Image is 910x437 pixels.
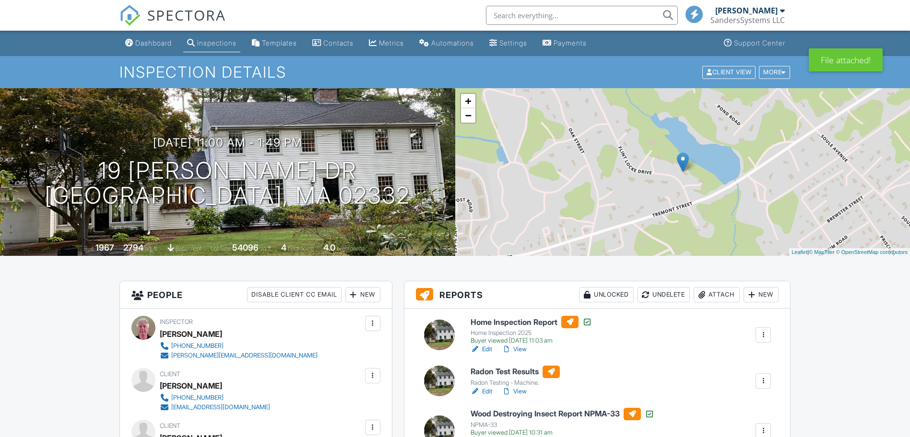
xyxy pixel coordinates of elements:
div: Buyer viewed [DATE] 11:03 am [471,337,592,345]
h6: Radon Test Results [471,366,560,378]
span: Built [83,245,94,252]
div: 1967 [95,242,114,253]
div: Disable Client CC Email [247,287,342,302]
a: Zoom in [461,94,475,108]
a: [PHONE_NUMBER] [160,341,318,351]
span: basement [176,245,201,252]
div: Inspections [197,39,236,47]
div: Settings [499,39,527,47]
a: [PERSON_NAME][EMAIL_ADDRESS][DOMAIN_NAME] [160,351,318,360]
img: The Best Home Inspection Software - Spectora [119,5,141,26]
div: File attached! [809,48,883,71]
div: [PERSON_NAME][EMAIL_ADDRESS][DOMAIN_NAME] [171,352,318,359]
div: [PERSON_NAME] [160,327,222,341]
div: Payments [554,39,587,47]
a: Support Center [720,34,789,52]
div: Attach [694,287,740,302]
div: Contacts [323,39,354,47]
a: Radon Test Results Radon Testing - Machine. [471,366,560,387]
span: Lot Size [211,245,231,252]
div: NPMA-33 [471,421,654,429]
div: [PERSON_NAME] [715,6,778,15]
a: Metrics [365,34,408,52]
h6: Home Inspection Report [471,316,592,328]
a: Client View [701,68,758,75]
h6: Wood Destroying Insect Report NPMA-33 [471,408,654,420]
div: Undelete [638,287,690,302]
div: 4 [281,242,286,253]
a: Automations (Basic) [415,34,478,52]
div: [EMAIL_ADDRESS][DOMAIN_NAME] [171,403,270,411]
h3: Reports [404,281,791,309]
a: Templates [248,34,301,52]
a: © OpenStreetMap contributors [836,249,908,255]
div: SandersSystems LLC [710,15,785,25]
div: New [744,287,779,302]
span: SPECTORA [147,5,226,25]
a: © MapTiler [809,249,835,255]
a: Zoom out [461,108,475,123]
div: Templates [262,39,297,47]
a: Edit [471,387,492,396]
span: sq.ft. [260,245,272,252]
div: [PHONE_NUMBER] [171,342,224,350]
div: Buyer viewed [DATE] 10:31 am [471,429,654,437]
div: More [759,66,790,79]
div: Metrics [379,39,404,47]
a: Edit [471,345,492,354]
a: Payments [539,34,591,52]
a: Settings [485,34,531,52]
div: 2794 [123,242,143,253]
a: Home Inspection Report Home Inspection 2025 Buyer viewed [DATE] 11:03 am [471,316,592,345]
div: 54096 [232,242,259,253]
div: [PERSON_NAME] [160,379,222,393]
div: Home Inspection 2025 [471,329,592,337]
span: bathrooms [337,245,364,252]
div: [PHONE_NUMBER] [171,394,224,402]
span: sq. ft. [145,245,158,252]
div: Unlocked [579,287,634,302]
div: Radon Testing - Machine. [471,379,560,387]
input: Search everything... [486,6,678,25]
h1: Inspection Details [119,64,791,80]
span: bedrooms [288,245,314,252]
h3: People [120,281,392,309]
a: SPECTORA [119,13,226,33]
span: Inspector [160,318,193,325]
div: Automations [431,39,474,47]
a: [PHONE_NUMBER] [160,393,270,402]
a: Inspections [183,34,240,52]
h1: 19 [PERSON_NAME] Dr [GEOGRAPHIC_DATA], MA 02332 [45,158,410,209]
a: Dashboard [121,34,176,52]
div: Client View [702,66,756,79]
a: [EMAIL_ADDRESS][DOMAIN_NAME] [160,402,270,412]
a: Leaflet [792,249,807,255]
span: Client [160,422,180,429]
div: New [345,287,380,302]
a: Contacts [308,34,357,52]
div: Dashboard [135,39,172,47]
a: View [502,387,527,396]
span: Client [160,370,180,378]
div: Support Center [734,39,785,47]
div: | [789,248,910,256]
div: 4.0 [323,242,335,253]
a: View [502,345,527,354]
h3: [DATE] 11:00 am - 1:49 pm [153,136,302,149]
